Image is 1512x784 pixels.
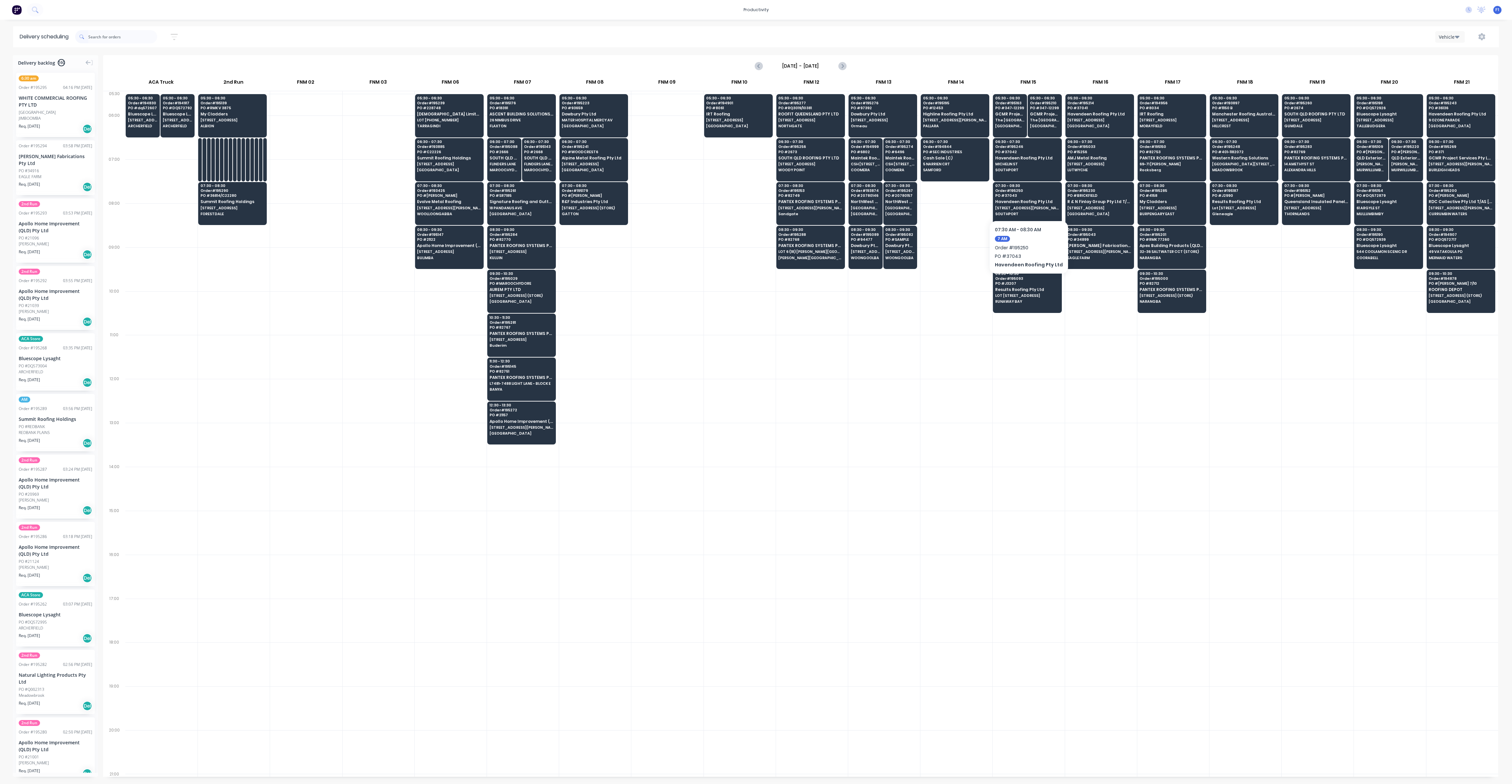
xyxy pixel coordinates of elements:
span: 06:30 - 07:30 [1356,140,1386,144]
span: PO # 37043 [995,194,1059,197]
span: Bluescope Lysaght [1356,112,1420,116]
span: [GEOGRAPHIC_DATA] [562,124,625,128]
span: Order # 195283 [1284,145,1348,149]
div: FNM 20 [1354,76,1425,91]
span: PO # 20780157 [885,194,915,197]
span: Havendeen Roofing Pty Ltd [995,156,1059,160]
span: PO # dq572607 [128,106,157,110]
div: Vehicle [1439,33,1458,40]
div: EAGLE FARM [19,174,92,180]
span: PO # 2673 [778,150,842,154]
span: IRT Roofing [1140,112,1203,116]
span: Maintek Roofing - [PERSON_NAME] [851,156,880,160]
span: Order # 195290 [200,189,264,193]
span: 05:30 - 06:30 [128,96,157,100]
span: [STREET_ADDRESS] [417,162,481,166]
span: 69-71 [PERSON_NAME] [1140,162,1203,166]
span: 05:30 - 06:30 [163,96,192,100]
span: PO # 228748 [417,106,481,110]
div: FNM 13 [848,76,920,91]
span: PO # 347-12299 [995,106,1025,110]
span: 05:30 - 06:30 [562,96,625,100]
span: MORAYFIELD [1140,124,1203,128]
span: [STREET_ADDRESS] [1284,118,1348,122]
span: 07:30 - 08:30 [1140,184,1203,188]
span: [GEOGRAPHIC_DATA] [562,168,625,172]
span: GCMR Project Services Pty Ltd [1429,156,1492,160]
span: Rocksberg [1140,168,1203,172]
span: 05:30 - 06:30 [778,96,842,100]
div: 07:00 [103,155,125,199]
span: IRT Roofing [706,112,770,116]
span: Evolve Metal Roofing [417,199,481,204]
span: FLINDERS LANE [490,162,519,166]
span: GCMR Project Services Pty Ltd [1030,112,1060,116]
span: Order # 195214 [1067,101,1131,105]
span: Order # 194901 [706,101,770,105]
span: ARCHERFIELD [163,124,192,128]
span: GUMDALE [1284,124,1348,128]
span: Order # 195033 [1067,145,1131,149]
span: MEADOWBROOK [1212,168,1276,172]
span: 05:30 - 06:30 [417,96,481,100]
div: Order # 195294 [19,143,47,149]
span: PO # 93659 [562,106,625,110]
button: Vehicle [1435,31,1465,43]
span: PALLARA [923,124,987,128]
span: 9 OZONE PARADE [1429,118,1492,122]
span: PO # 2666 [490,150,519,154]
div: ACA Truck [125,76,197,91]
span: Delivery backlog [18,59,55,66]
span: 05:30 - 06:30 [1140,96,1203,100]
span: PANTEX ROOFING SYSTEMS PTY LTD [778,199,842,204]
span: FLINDERS LANE (LTBUILD SITE) [524,162,554,166]
span: [DEMOGRAPHIC_DATA] Limited T/as Joii Roofing [417,112,481,116]
span: Highline Roofing Pty Ltd [923,112,987,116]
span: 06:30 - 07:30 [417,140,481,144]
span: [STREET_ADDRESS] [562,162,625,166]
span: 07:30 - 08:30 [1067,184,1131,188]
div: FNM 10 [703,76,775,91]
span: Order # 195198 [1356,101,1420,105]
span: PO # 37042 [995,150,1059,154]
span: SOUTHPORT [995,168,1059,172]
span: PO # 6802 [851,150,880,154]
span: 05:30 - 06:30 [1212,96,1276,100]
span: SOUTH QLD ROOFING PTY LTD [524,156,554,160]
span: Order # 195153 [778,189,842,193]
div: FNM 08 [559,76,631,91]
span: Summit Roofing Holdings [200,199,264,204]
div: FNM 09 [631,76,703,91]
span: CSH [STREET_ADDRESS] [885,162,915,166]
div: FNM 14 [920,76,992,91]
span: PANTEX ROOFING SYSTEMS PTY LTD [1140,156,1203,160]
span: 05:30 - 06:30 [995,96,1025,100]
span: PO # 4158 [1140,194,1203,197]
span: 06:30 - 07:30 [1284,140,1348,144]
span: 05:30 - 06:30 [1030,96,1060,100]
span: Order # 195150 [1140,145,1203,149]
span: PO # 15256 [1067,150,1131,154]
span: [GEOGRAPHIC_DATA] [1067,124,1131,128]
span: 06:30 - 07:30 [851,140,880,144]
span: PO # [PERSON_NAME] DR [1391,150,1421,154]
span: Order # 193885 [417,145,481,149]
span: NorthWest Commercial Industries (QLD) P/L [851,199,880,204]
span: Order # 195246 [995,145,1059,149]
div: JIMBOOMBA [19,115,92,121]
span: Order # 194999 [851,145,880,149]
span: Maintek Roofing - [PERSON_NAME] [885,156,915,160]
span: NorthWest Commercial Industries (QLD) P/L [885,199,915,204]
span: Order # 195223 [562,101,625,105]
span: PO # 12453 [923,106,987,110]
div: 05:30 [103,90,125,112]
span: [STREET_ADDRESS][PERSON_NAME] (STORE) [163,118,192,122]
span: [GEOGRAPHIC_DATA] [417,168,481,172]
span: 26 NIMBUS DRIVE [490,118,553,122]
span: PO # J2990 [1212,194,1276,197]
span: Western Roofing Solutions [1212,156,1276,160]
span: [STREET_ADDRESS] [1067,118,1131,122]
span: PO # DQ572926 [1356,106,1420,110]
div: 03:58 PM [DATE] [63,143,92,149]
span: PO # 36136 [1429,106,1492,110]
